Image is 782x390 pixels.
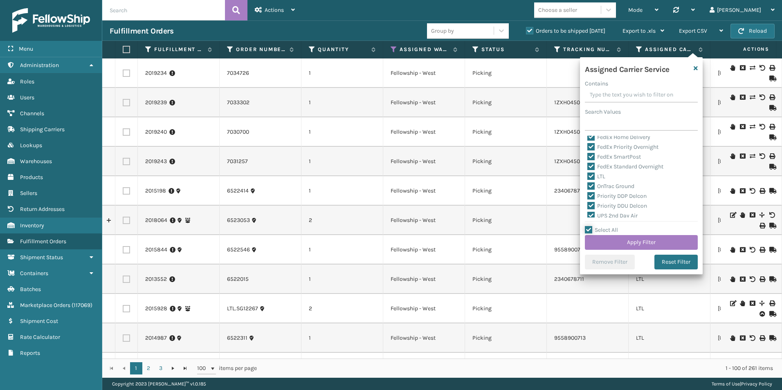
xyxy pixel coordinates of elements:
td: Picking [465,353,547,382]
span: Export CSV [679,27,707,34]
i: Print Label [769,94,774,100]
a: 2015928 [145,305,167,313]
a: 6522414 [227,187,249,195]
span: Return Addresses [20,206,65,213]
span: Inventory [20,222,44,229]
i: Mark as Shipped [769,134,774,140]
td: Picking [465,264,547,294]
i: Void Label [760,94,764,100]
label: Select All [585,226,618,233]
i: Void BOL [750,188,755,194]
a: 2 [142,362,155,374]
i: Print BOL [769,300,774,306]
a: 6522311 [227,334,247,342]
span: Warehouses [20,158,52,165]
span: items per page [197,362,257,374]
i: On Hold [740,300,745,306]
a: 7033302 [227,99,249,107]
td: Fellowship - West [383,147,465,176]
input: Type the text you wish to filter on [585,88,698,103]
i: Print BOL [760,247,764,253]
td: Fellowship - West [383,294,465,323]
a: 6522015 [227,275,249,283]
i: Mark as Shipped [769,223,774,229]
label: UPS 2nd Day Air [587,212,638,219]
i: On Hold [730,188,735,194]
td: Fellowship - West [383,88,465,117]
a: 2014987 [145,334,167,342]
span: Menu [19,45,33,52]
a: 1ZXH04500380620895 [554,158,613,165]
span: Sellers [20,190,37,197]
td: 1 [301,235,383,264]
div: Group by [431,27,454,35]
i: On Hold [740,212,745,218]
label: FedEx Standard Overnight [587,163,663,170]
td: Fellowship - West [383,235,465,264]
td: Picking [465,323,547,353]
label: Orders to be shipped [DATE] [526,27,605,34]
i: Mark as Shipped [769,311,774,317]
span: Lookups [20,142,42,149]
td: Fellowship - West [383,323,465,353]
a: 1ZXH04500317769603 [554,99,611,106]
a: 2019243 [145,157,167,166]
i: On Hold [730,247,735,253]
td: 1 [301,323,383,353]
button: Reload [730,24,775,38]
i: On Hold [730,335,735,341]
span: Shipment Status [20,254,63,261]
td: 1 [301,58,383,88]
a: 2015844 [145,246,167,254]
label: Fulfillment Order Id [154,46,204,53]
span: Mode [628,7,643,13]
i: Change shipping [750,153,755,159]
i: Cancel Fulfillment Order [740,188,745,194]
span: Marketplace Orders [20,302,70,309]
i: Mark as Shipped [769,247,774,253]
label: Assigned Warehouse [400,46,449,53]
td: 1 [301,88,383,117]
td: 1 [301,117,383,147]
td: Fellowship - West [383,264,465,294]
a: 2019240 [145,128,167,136]
i: Cancel Fulfillment Order [740,153,745,159]
i: Void BOL [769,212,774,218]
i: Void Label [760,124,764,130]
button: Remove Filter [585,255,635,269]
label: Order Number [236,46,285,53]
label: Tracking Number [563,46,613,53]
i: Print Label [769,124,774,130]
td: Picking [465,206,547,235]
span: Channels [20,110,44,117]
td: Fellowship - West [383,117,465,147]
td: 1 [301,353,383,382]
i: Split Fulfillment Order [760,212,764,218]
a: Go to the last page [179,362,191,374]
label: Status [481,46,531,53]
label: FedEx SmartPost [587,153,641,160]
i: Change shipping [750,65,755,71]
a: Terms of Use [712,381,740,387]
span: Export to .xls [622,27,656,34]
td: LTL [629,323,710,353]
td: 2 [301,294,383,323]
i: Change shipping [750,124,755,130]
h4: Assigned Carrier Service [585,62,670,74]
span: 100 [197,364,209,372]
span: ( 117069 ) [72,302,92,309]
td: 9558900724 [547,235,629,264]
td: LTL [629,353,710,382]
i: Cancel Fulfillment Order [740,65,745,71]
i: Cancel Fulfillment Order [740,94,745,100]
span: Actions [717,43,774,56]
td: 1 [301,264,383,294]
label: OnTrac Ground [587,183,634,190]
td: LTL [629,264,710,294]
a: 1 [130,362,142,374]
td: Fellowship - West [383,353,465,382]
td: Picking [465,117,547,147]
label: Priority DDU Delcon [587,202,647,209]
a: 1ZXH04500399361354 [554,128,611,135]
a: 2018064 [145,216,167,224]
